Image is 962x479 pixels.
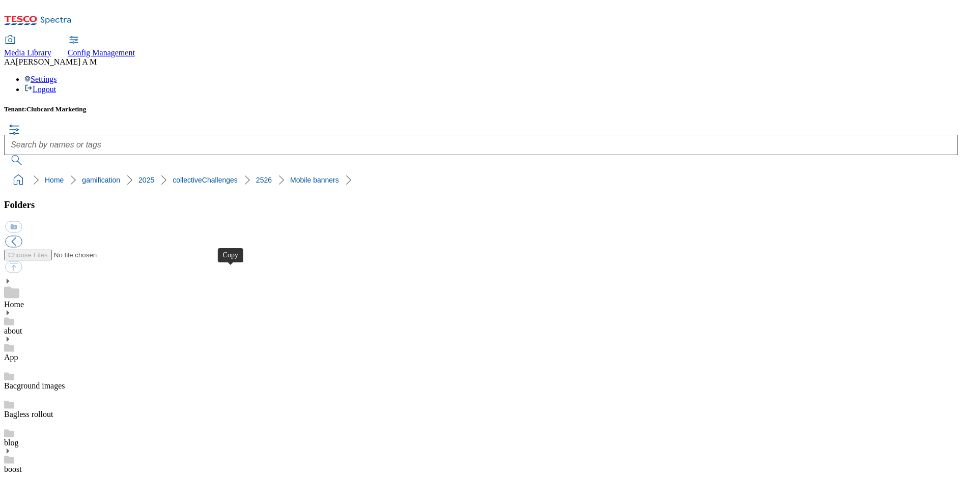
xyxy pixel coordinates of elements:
a: Mobile banners [290,176,339,184]
a: 2526 [256,176,272,184]
a: Home [45,176,64,184]
a: 2025 [138,176,154,184]
span: Clubcard Marketing [26,105,87,113]
span: Config Management [68,48,135,57]
a: boost [4,465,22,473]
a: gamification [82,176,120,184]
a: Settings [24,75,57,83]
a: Bacground images [4,381,65,390]
h5: Tenant: [4,105,958,113]
a: Bagless rollout [4,410,53,418]
a: home [10,172,26,188]
nav: breadcrumb [4,170,958,190]
a: Home [4,300,24,309]
a: blog [4,438,18,447]
a: collectiveChallenges [173,176,238,184]
a: App [4,353,18,362]
h3: Folders [4,199,958,211]
span: Media Library [4,48,51,57]
input: Search by names or tags [4,135,958,155]
a: Media Library [4,36,51,57]
a: Config Management [68,36,135,57]
a: Logout [24,85,56,94]
span: AA [4,57,16,66]
span: [PERSON_NAME] A M [16,57,97,66]
a: about [4,326,22,335]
